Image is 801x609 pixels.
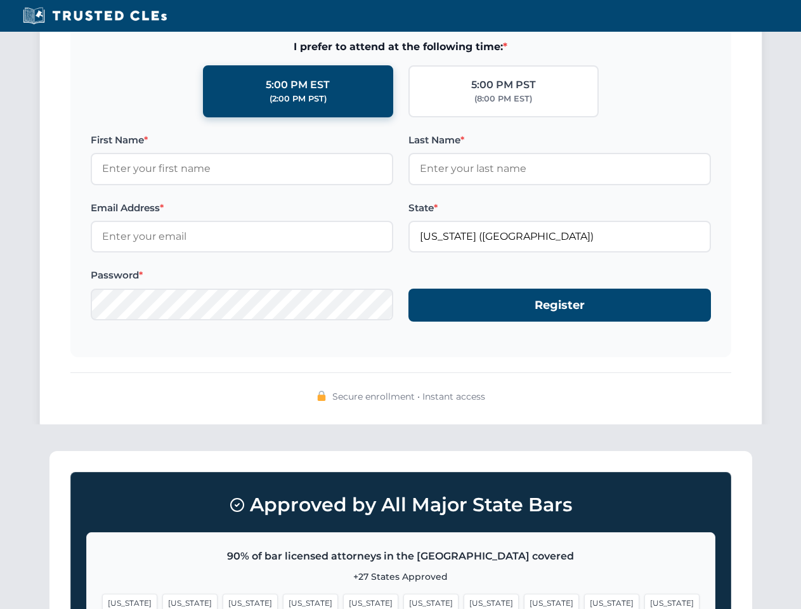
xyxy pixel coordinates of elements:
[270,93,327,105] div: (2:00 PM PST)
[408,133,711,148] label: Last Name
[86,488,715,522] h3: Approved by All Major State Bars
[332,390,485,403] span: Secure enrollment • Instant access
[102,570,700,584] p: +27 States Approved
[91,200,393,216] label: Email Address
[19,6,171,25] img: Trusted CLEs
[91,153,393,185] input: Enter your first name
[102,548,700,565] p: 90% of bar licensed attorneys in the [GEOGRAPHIC_DATA] covered
[474,93,532,105] div: (8:00 PM EST)
[316,391,327,401] img: 🔒
[471,77,536,93] div: 5:00 PM PST
[91,268,393,283] label: Password
[408,221,711,252] input: Arizona (AZ)
[91,133,393,148] label: First Name
[91,221,393,252] input: Enter your email
[91,39,711,55] span: I prefer to attend at the following time:
[408,153,711,185] input: Enter your last name
[408,289,711,322] button: Register
[266,77,330,93] div: 5:00 PM EST
[408,200,711,216] label: State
